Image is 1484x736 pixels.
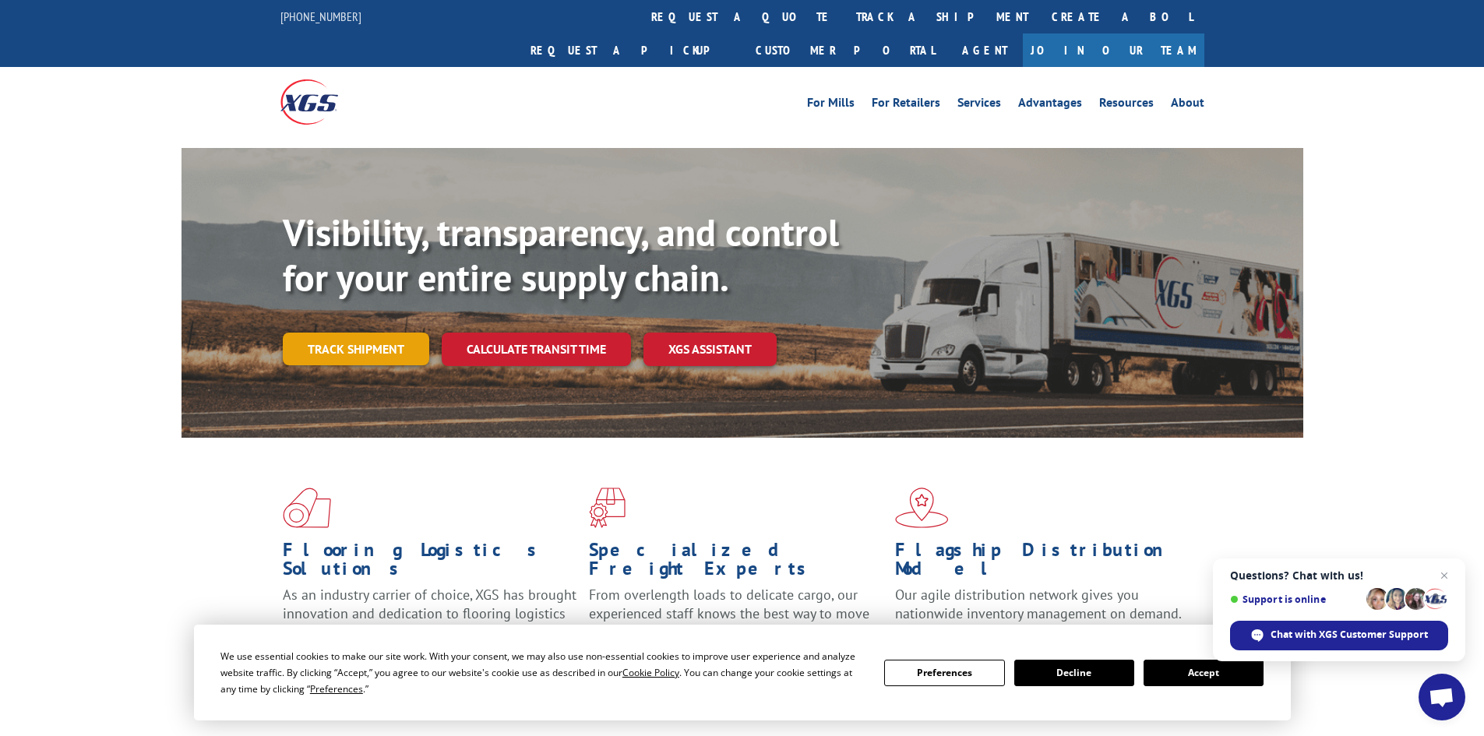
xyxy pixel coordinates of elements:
span: Preferences [310,682,363,696]
a: Calculate transit time [442,333,631,366]
a: Track shipment [283,333,429,365]
img: xgs-icon-total-supply-chain-intelligence-red [283,488,331,528]
a: For Mills [807,97,855,114]
div: Cookie Consent Prompt [194,625,1291,720]
span: Chat with XGS Customer Support [1271,628,1428,642]
button: Decline [1014,660,1134,686]
span: Our agile distribution network gives you nationwide inventory management on demand. [895,586,1182,622]
a: Resources [1099,97,1154,114]
b: Visibility, transparency, and control for your entire supply chain. [283,208,839,301]
a: Advantages [1018,97,1082,114]
a: Services [957,97,1001,114]
a: [PHONE_NUMBER] [280,9,361,24]
div: Chat with XGS Customer Support [1230,621,1448,650]
img: xgs-icon-focused-on-flooring-red [589,488,626,528]
button: Accept [1144,660,1264,686]
h1: Flagship Distribution Model [895,541,1190,586]
a: XGS ASSISTANT [643,333,777,366]
p: From overlength loads to delicate cargo, our experienced staff knows the best way to move your fr... [589,586,883,655]
a: Join Our Team [1023,33,1204,67]
div: Open chat [1419,674,1465,720]
img: xgs-icon-flagship-distribution-model-red [895,488,949,528]
div: We use essential cookies to make our site work. With your consent, we may also use non-essential ... [220,648,865,697]
a: Customer Portal [744,33,946,67]
a: For Retailers [872,97,940,114]
span: Cookie Policy [622,666,679,679]
span: As an industry carrier of choice, XGS has brought innovation and dedication to flooring logistics... [283,586,576,641]
span: Support is online [1230,593,1361,605]
a: Agent [946,33,1023,67]
a: Request a pickup [519,33,744,67]
h1: Specialized Freight Experts [589,541,883,586]
button: Preferences [884,660,1004,686]
span: Close chat [1435,566,1454,585]
h1: Flooring Logistics Solutions [283,541,577,586]
a: About [1171,97,1204,114]
span: Questions? Chat with us! [1230,569,1448,582]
